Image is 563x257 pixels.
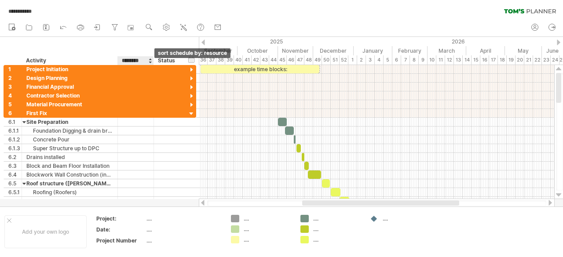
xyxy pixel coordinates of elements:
[8,144,22,152] div: 6.1.3
[304,55,313,65] div: 48
[234,55,243,65] div: 40
[201,65,319,73] div: example time blocks:
[146,237,220,244] div: ....
[26,91,113,100] div: Contractor Selection
[507,55,515,65] div: 19
[357,55,366,65] div: 2
[524,55,533,65] div: 21
[489,55,498,65] div: 17
[322,55,331,65] div: 50
[158,56,177,65] div: Status
[8,179,22,188] div: 6.5
[8,162,22,170] div: 6.3
[8,65,22,73] div: 1
[243,55,252,65] div: 41
[533,55,542,65] div: 22
[454,55,463,65] div: 13
[26,197,113,205] div: Window & Door Installation
[4,215,87,248] div: Add your own logo
[366,55,375,65] div: 3
[505,46,542,55] div: May 2026
[348,55,357,65] div: 1
[252,55,260,65] div: 42
[354,46,392,55] div: January 2026
[8,109,22,117] div: 6
[392,55,401,65] div: 6
[146,226,220,233] div: ....
[472,55,480,65] div: 15
[392,46,428,55] div: February 2026
[238,46,278,55] div: October 2025
[463,55,472,65] div: 14
[436,55,445,65] div: 11
[401,55,410,65] div: 7
[260,55,269,65] div: 43
[8,74,22,82] div: 2
[428,55,436,65] div: 10
[26,65,113,73] div: Project Initiation
[244,215,292,222] div: ....
[26,179,113,188] div: Roof structure ([PERSON_NAME])
[8,197,22,205] div: 6.6
[313,215,361,222] div: ....
[26,153,113,161] div: Drains installed
[313,225,361,233] div: ....
[551,55,559,65] div: 24
[410,55,419,65] div: 8
[445,55,454,65] div: 12
[216,55,225,65] div: 38
[225,55,234,65] div: 39
[154,48,230,58] div: sort schedule by: resource
[8,91,22,100] div: 4
[26,83,113,91] div: Financial Approval
[208,55,216,65] div: 37
[515,55,524,65] div: 20
[287,55,296,65] div: 46
[278,46,313,55] div: November 2025
[26,100,113,109] div: Material Procurement
[244,236,292,243] div: ....
[146,215,220,222] div: ....
[340,55,348,65] div: 52
[375,55,384,65] div: 4
[8,188,22,196] div: 6.5.1
[428,46,466,55] div: March 2026
[244,225,292,233] div: ....
[542,55,551,65] div: 23
[480,55,489,65] div: 16
[296,55,304,65] div: 47
[313,46,354,55] div: December 2025
[269,55,278,65] div: 44
[8,153,22,161] div: 6.2
[331,55,340,65] div: 51
[96,226,145,233] div: Date:
[419,55,428,65] div: 9
[8,118,22,126] div: 6.1
[26,74,113,82] div: Design Planning
[199,46,238,55] div: September 2025
[8,127,22,135] div: 6.1.1
[26,188,113,196] div: Roofing (Roofers)
[313,236,361,243] div: ....
[8,170,22,179] div: 6.4
[8,100,22,109] div: 5
[278,55,287,65] div: 45
[96,237,145,244] div: Project Number
[26,135,113,144] div: Concrete Pour
[26,56,113,65] div: Activity
[313,55,322,65] div: 49
[26,162,113,170] div: Block and Beam Floor Installation
[26,170,113,179] div: Blockwork Wall Construction (inc Insulation)
[384,55,392,65] div: 5
[26,118,113,126] div: Site Preparation
[8,135,22,144] div: 6.1.2
[383,215,431,222] div: ....
[26,109,113,117] div: First Fix
[466,46,505,55] div: April 2026
[26,144,113,152] div: Super Structure up to DPC
[96,215,145,222] div: Project:
[498,55,507,65] div: 18
[8,83,22,91] div: 3
[199,55,208,65] div: 36
[26,127,113,135] div: Foundation Digging & drain bridging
